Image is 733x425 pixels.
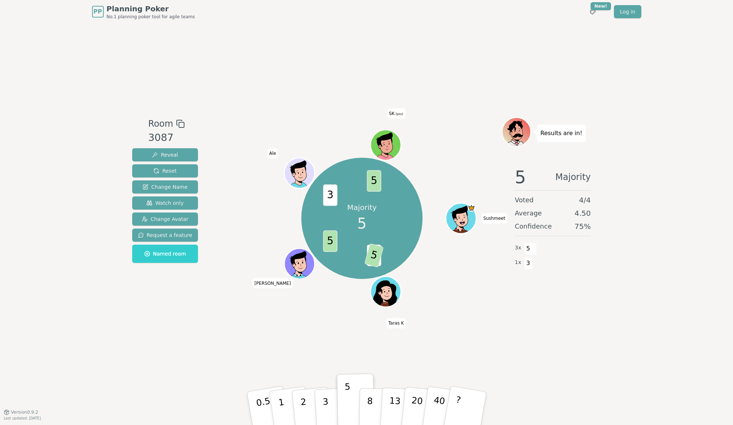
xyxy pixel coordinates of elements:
[371,131,400,159] button: Click to change your avatar
[142,183,187,191] span: Change Name
[4,416,41,420] span: Last updated: [DATE]
[579,195,591,205] span: 4 / 4
[357,212,366,234] span: 5
[323,231,337,252] span: 5
[11,409,38,415] span: Version 0.9.2
[4,409,38,415] button: Version0.9.2
[152,151,178,158] span: Reveal
[267,148,278,158] span: Click to change your name
[574,208,591,218] span: 4.50
[386,318,406,328] span: Click to change your name
[132,180,198,194] button: Change Name
[148,130,185,145] div: 3087
[481,213,507,223] span: Click to change your name
[614,5,641,18] a: Log in
[467,204,475,212] span: Sushmeet is the host
[394,112,403,115] span: (you)
[132,196,198,210] button: Watch only
[253,278,293,288] span: Click to change your name
[92,4,195,20] a: PPPlanning PokerNo.1 planning poker tool for agile teams
[132,148,198,161] button: Reveal
[515,195,534,205] span: Voted
[524,242,532,255] span: 5
[132,164,198,177] button: Reset
[347,202,377,212] p: Majority
[515,168,526,186] span: 5
[364,243,384,268] span: 5
[132,212,198,226] button: Change Avatar
[574,221,591,231] span: 75 %
[515,244,522,252] span: 3 x
[138,231,192,239] span: Request a feature
[107,14,195,20] span: No.1 planning poker tool for agile teams
[146,199,184,207] span: Watch only
[107,4,195,14] span: Planning Poker
[515,208,542,218] span: Average
[586,5,599,18] button: New!
[144,250,186,257] span: Named room
[556,168,591,186] span: Majority
[142,215,188,223] span: Change Avatar
[132,229,198,242] button: Request a feature
[387,108,405,118] span: Click to change your name
[367,170,381,192] span: 5
[524,257,532,269] span: 3
[132,245,198,263] button: Named room
[591,2,611,10] div: New!
[541,128,583,138] p: Results are in!
[515,221,552,231] span: Confidence
[344,382,351,421] p: 5
[148,117,173,130] span: Room
[515,259,522,267] span: 1 x
[93,7,102,16] span: PP
[153,167,176,175] span: Reset
[323,184,337,206] span: 3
